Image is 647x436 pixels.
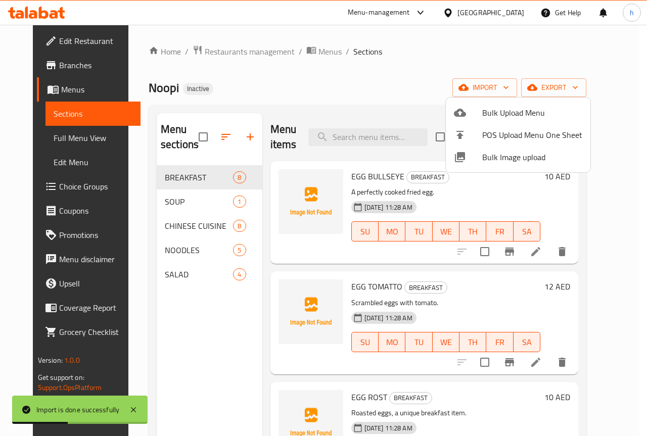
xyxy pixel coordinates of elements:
span: Bulk Image upload [482,151,582,163]
li: POS Upload Menu One Sheet [446,124,590,146]
span: POS Upload Menu One Sheet [482,129,582,141]
li: Upload bulk menu [446,102,590,124]
div: Import is done successfully [36,404,119,415]
span: Bulk Upload Menu [482,107,582,119]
